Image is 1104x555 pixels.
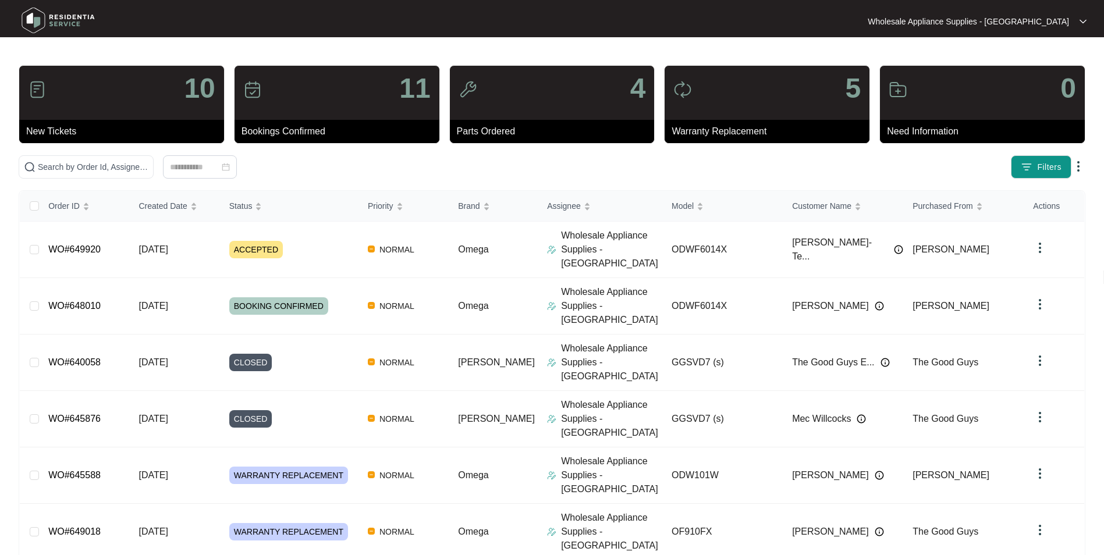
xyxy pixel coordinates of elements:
th: Created Date [129,191,219,222]
img: Assigner Icon [547,301,556,311]
a: WO#649920 [48,244,101,254]
th: Order ID [39,191,129,222]
span: The Good Guys [913,414,978,424]
img: Vercel Logo [368,471,375,478]
p: Wholesale Appliance Supplies - [GEOGRAPHIC_DATA] [561,511,662,553]
span: CLOSED [229,410,272,428]
span: The Good Guys [913,526,978,536]
span: Omega [458,526,488,536]
p: 5 [845,74,861,102]
span: [PERSON_NAME] [792,299,869,313]
span: [PERSON_NAME] [913,244,989,254]
img: dropdown arrow [1071,159,1085,173]
th: Brand [449,191,538,222]
span: [DATE] [139,244,168,254]
span: NORMAL [375,299,419,313]
img: Info icon [875,527,884,536]
span: Brand [458,200,480,212]
span: [PERSON_NAME] [792,525,869,539]
span: [PERSON_NAME] [913,301,989,311]
span: Customer Name [792,200,851,212]
img: dropdown arrow [1033,467,1047,481]
span: Model [672,200,694,212]
span: [PERSON_NAME] [458,357,535,367]
a: WO#648010 [48,301,101,311]
img: Assigner Icon [547,527,556,536]
p: Wholesale Appliance Supplies - [GEOGRAPHIC_DATA] [561,341,662,383]
span: WARRANTY REPLACEMENT [229,467,348,484]
p: Need Information [887,124,1085,138]
img: dropdown arrow [1033,523,1047,537]
span: Priority [368,200,393,212]
span: Order ID [48,200,80,212]
td: ODWF6014X [662,278,783,335]
span: Omega [458,244,488,254]
img: Vercel Logo [368,246,375,252]
p: 10 [184,74,215,102]
p: 4 [630,74,646,102]
img: Vercel Logo [368,302,375,309]
img: dropdown arrow [1080,19,1087,24]
td: GGSVD7 (s) [662,391,783,447]
span: Assignee [547,200,581,212]
img: Info icon [894,245,903,254]
th: Model [662,191,783,222]
img: Vercel Logo [368,528,375,535]
span: The Good Guys [913,357,978,367]
span: BOOKING CONFIRMED [229,297,328,315]
img: Assigner Icon [547,358,556,367]
th: Purchased From [903,191,1024,222]
span: [DATE] [139,526,168,536]
img: Vercel Logo [368,358,375,365]
p: Wholesale Appliance Supplies - [GEOGRAPHIC_DATA] [868,16,1069,27]
span: Purchased From [913,200,972,212]
td: ODWF6014X [662,222,783,278]
span: [PERSON_NAME] [792,468,869,482]
span: [PERSON_NAME]- Te... [792,236,888,264]
span: Omega [458,301,488,311]
img: Info icon [875,471,884,480]
a: WO#649018 [48,526,101,536]
span: Created Date [139,200,187,212]
a: WO#640058 [48,357,101,367]
p: 0 [1060,74,1076,102]
img: icon [459,80,477,99]
span: [PERSON_NAME] [458,414,535,424]
p: Bookings Confirmed [242,124,439,138]
span: NORMAL [375,412,419,426]
img: icon [889,80,907,99]
span: CLOSED [229,354,272,371]
span: [DATE] [139,301,168,311]
span: The Good Guys E... [792,355,874,369]
span: [DATE] [139,357,168,367]
a: WO#645588 [48,470,101,480]
span: Omega [458,470,488,480]
img: Info icon [875,301,884,311]
p: Wholesale Appliance Supplies - [GEOGRAPHIC_DATA] [561,229,662,271]
img: dropdown arrow [1033,410,1047,424]
img: Info icon [881,358,890,367]
span: [DATE] [139,470,168,480]
p: 11 [399,74,430,102]
img: Vercel Logo [368,415,375,422]
span: [DATE] [139,414,168,424]
td: ODW101W [662,447,783,504]
span: Mec Willcocks [792,412,851,426]
p: Parts Ordered [457,124,655,138]
p: Wholesale Appliance Supplies - [GEOGRAPHIC_DATA] [561,398,662,440]
span: ACCEPTED [229,241,283,258]
img: icon [673,80,692,99]
img: filter icon [1021,161,1032,173]
img: Assigner Icon [547,471,556,480]
span: NORMAL [375,355,419,369]
img: Assigner Icon [547,245,556,254]
th: Customer Name [783,191,903,222]
th: Status [220,191,358,222]
p: Wholesale Appliance Supplies - [GEOGRAPHIC_DATA] [561,285,662,327]
span: NORMAL [375,468,419,482]
p: New Tickets [26,124,224,138]
th: Assignee [538,191,662,222]
span: WARRANTY REPLACEMENT [229,523,348,540]
img: dropdown arrow [1033,354,1047,368]
img: search-icon [24,161,36,173]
